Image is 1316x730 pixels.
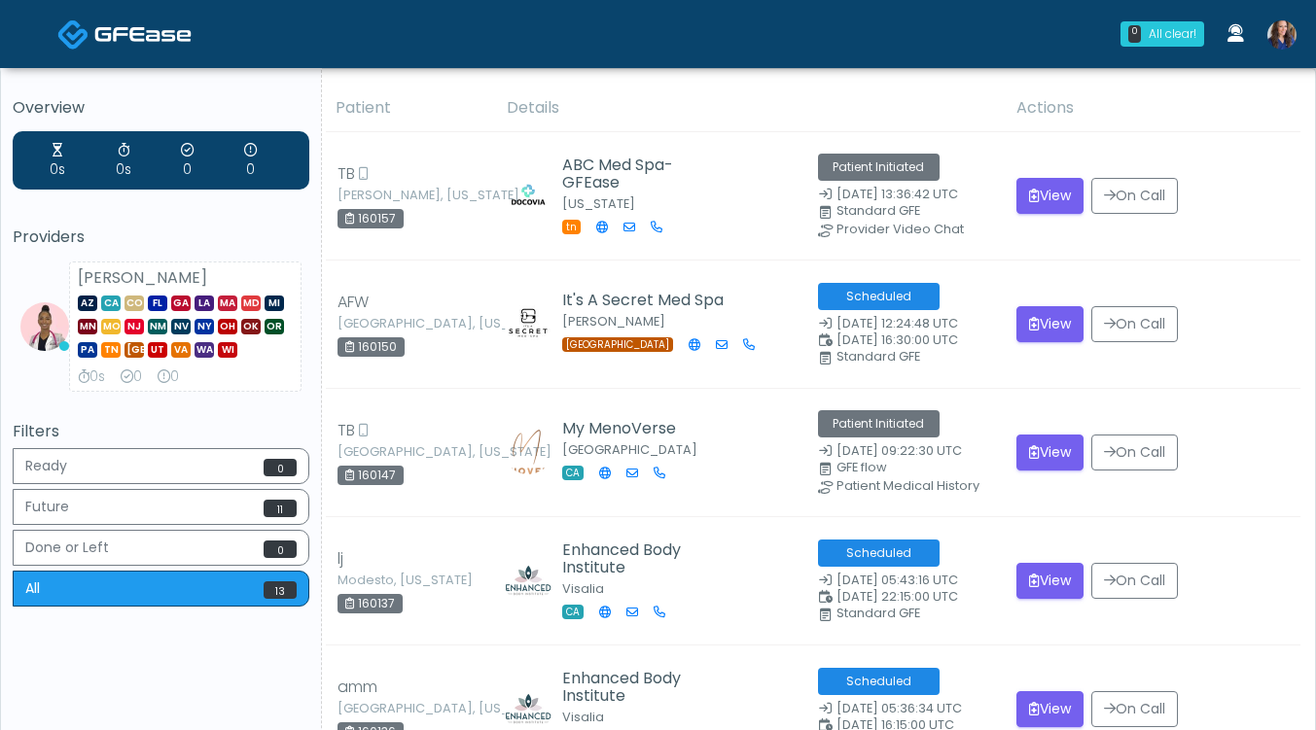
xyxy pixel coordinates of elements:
strong: [PERSON_NAME] [78,266,207,289]
img: Docovia [94,24,192,44]
span: NJ [124,319,144,334]
span: Patient Initiated [818,410,940,437]
button: On Call [1091,306,1178,342]
button: Done or Left0 [13,530,309,566]
th: Patient [324,85,495,132]
button: Future11 [13,489,309,525]
h5: Enhanced Body Institute [562,670,732,705]
span: amm [338,676,377,699]
small: Visalia [562,580,604,597]
button: View [1016,563,1084,599]
span: VA [171,342,191,358]
span: [DATE] 05:43:16 UTC [836,572,958,588]
span: CA [562,605,584,619]
small: [US_STATE] [562,195,635,212]
img: Peyman Banooni [504,426,552,474]
div: Average Review Time [78,367,105,387]
div: Exams Completed [181,141,194,180]
span: FL [148,295,167,311]
span: CA [562,466,584,480]
div: Patient Medical History [836,480,1013,492]
div: Extended Exams [244,141,257,180]
small: [GEOGRAPHIC_DATA], [US_STATE] [338,703,445,714]
div: Standard GFE [836,608,1013,619]
small: [GEOGRAPHIC_DATA], [US_STATE] [338,446,445,458]
span: CA [101,295,121,311]
span: 13 [264,581,297,599]
span: GA [171,295,191,311]
small: [GEOGRAPHIC_DATA] [562,441,697,458]
h5: Enhanced Body Institute [562,541,732,576]
img: Kristin Adams [1267,20,1297,50]
span: NV [171,319,191,334]
th: Actions [1005,85,1300,132]
span: MO [101,319,121,334]
small: Date Created [818,189,994,201]
span: lj [338,547,343,571]
div: Average Review Time [116,141,131,180]
span: TB [338,162,355,186]
button: View [1016,178,1084,214]
span: Scheduled [818,668,940,695]
small: Date Created [818,318,994,330]
a: Docovia [57,2,192,65]
span: OH [218,319,237,334]
button: On Call [1091,178,1178,214]
span: [GEOGRAPHIC_DATA] [124,342,144,358]
small: Scheduled Time [818,334,994,347]
span: NY [195,319,214,334]
small: [PERSON_NAME], [US_STATE] [338,190,445,201]
small: [GEOGRAPHIC_DATA], [US_STATE] [338,318,445,330]
span: Scheduled [818,539,940,567]
div: Average Wait Time [50,141,65,180]
img: Trevor Hazen [504,171,552,220]
h5: ABC Med Spa- GFEase [562,156,732,191]
th: Details [495,85,1005,132]
button: All13 [13,571,309,607]
img: Lisa Bradford [504,556,552,605]
button: On Call [1091,691,1178,727]
span: MA [218,295,237,311]
img: Docovia [57,18,89,51]
button: View [1016,691,1084,727]
span: [DATE] 12:24:48 UTC [836,315,958,331]
span: WA [195,342,214,358]
a: 0 All clear! [1109,14,1216,54]
div: Provider Video Chat [836,224,1013,235]
span: AFW [338,291,369,314]
span: PA [78,342,97,358]
button: On Call [1091,435,1178,470]
img: Amanda Creel [504,297,552,346]
span: [DATE] 05:36:34 UTC [836,700,962,716]
div: Extended Exams [158,367,179,387]
img: Janaira Villalobos [20,302,69,351]
span: Patient Initiated [818,154,940,181]
span: [DATE] 22:15:00 UTC [836,588,958,605]
span: [DATE] 16:30:00 UTC [836,331,958,348]
h5: Providers [13,228,309,246]
span: OR [265,319,284,334]
div: GFE flow [836,462,1013,473]
span: OK [241,319,261,334]
button: View [1016,306,1084,342]
span: MI [265,295,284,311]
div: Exams Completed [121,367,142,387]
span: 0 [264,540,297,558]
small: Scheduled Time [818,591,994,604]
span: MN [78,319,97,334]
small: [PERSON_NAME] [562,313,665,330]
span: LA [195,295,214,311]
div: 0 [1128,25,1141,43]
small: Visalia [562,709,604,725]
span: [GEOGRAPHIC_DATA] [562,337,673,352]
div: All clear! [1149,25,1196,43]
span: 0 [264,459,297,476]
h5: Filters [13,423,309,440]
small: Date Created [818,574,994,587]
span: TN [101,342,121,358]
span: Scheduled [818,283,940,310]
span: MD [241,295,261,311]
span: [DATE] 09:22:30 UTC [836,442,962,459]
span: [DATE] 13:36:42 UTC [836,186,958,202]
small: Date Created [818,703,994,715]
